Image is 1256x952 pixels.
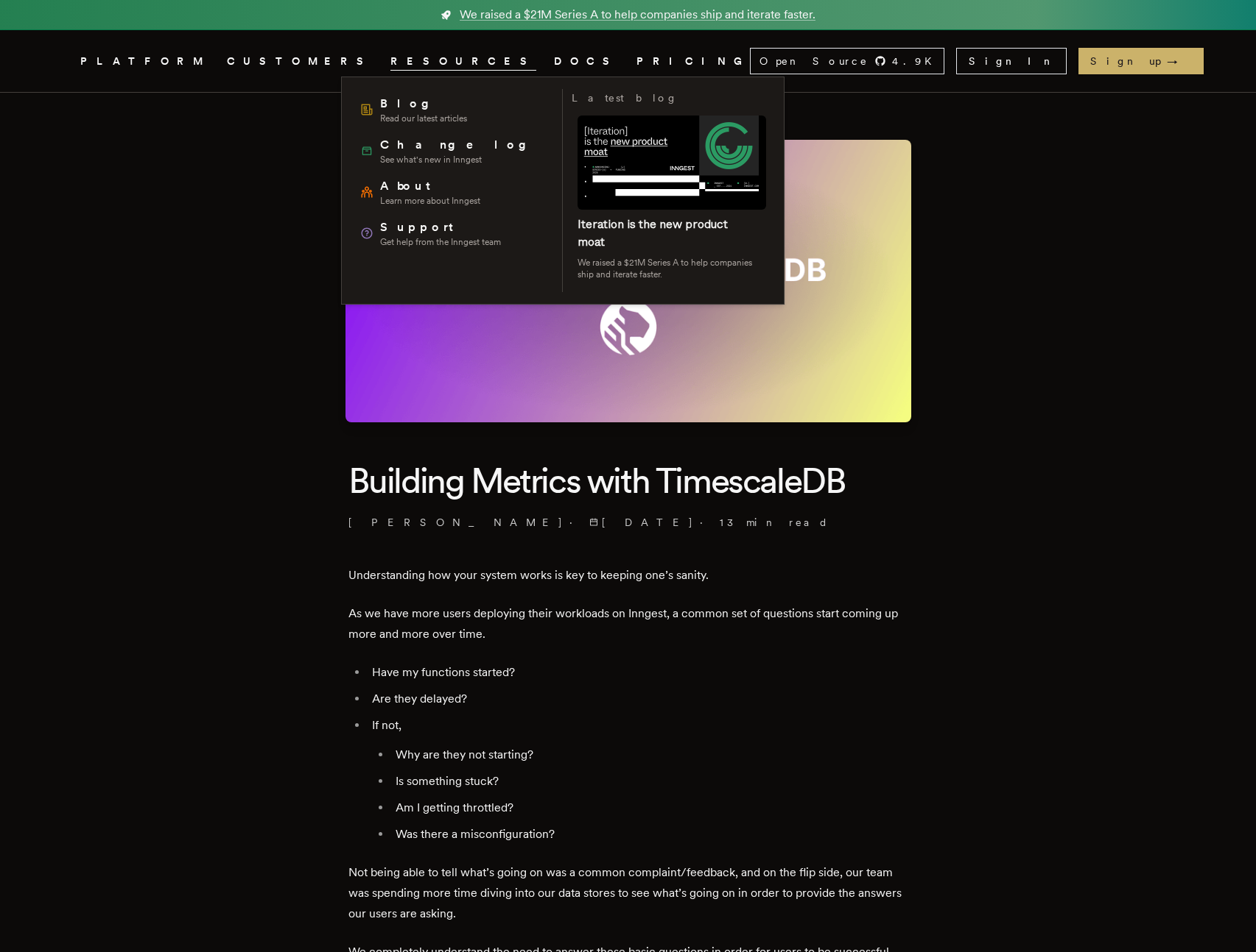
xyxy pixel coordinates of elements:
h1: Building Metrics with TimescaleDB [348,458,908,503]
span: 4.9 K [892,54,941,68]
a: [PERSON_NAME] [348,515,564,530]
nav: Global [39,30,1218,92]
span: About [380,177,480,195]
a: BlogRead our latest articles [354,89,553,130]
li: Is something stuck? [391,771,908,792]
a: Sign up [1078,48,1204,74]
button: RESOURCES [390,52,536,71]
a: Iteration is the new product moat [578,217,728,249]
li: Why are they not starting? [391,745,908,765]
span: Changelog [380,136,537,154]
li: If not, [368,715,908,845]
p: · · [348,515,908,530]
span: 13 min read [720,515,829,530]
a: CUSTOMERS [227,52,373,71]
a: SupportGet help from the Inngest team [354,213,553,254]
h3: Latest blog [572,89,678,107]
a: Sign In [956,48,1067,74]
li: Have my functions started? [368,662,908,683]
p: Not being able to tell what’s going on was a common complaint/feedback, and on the flip side, our... [348,862,908,924]
li: Are they delayed? [368,689,908,709]
p: Understanding how your system works is key to keeping one’s sanity. [348,565,908,586]
span: [DATE] [589,515,694,530]
p: As we have more users deploying their workloads on Inngest, a common set of questions start comin... [348,603,908,644]
span: Support [380,219,501,236]
span: See what's new in Inngest [380,154,537,166]
li: Was there a misconfiguration? [391,824,908,845]
a: AboutLearn more about Inngest [354,171,553,213]
span: Blog [380,95,467,113]
a: DOCS [554,52,619,71]
a: PRICING [636,52,750,71]
span: Learn more about Inngest [380,195,480,207]
li: Am I getting throttled? [391,798,908,818]
span: Open Source [759,54,869,68]
span: We raised a $21M Series A to help companies ship and iterate faster. [460,6,815,24]
button: PLATFORM [80,52,209,71]
span: → [1167,54,1192,68]
span: Get help from the Inngest team [380,236,501,248]
span: Read our latest articles [380,113,467,124]
a: ChangelogSee what's new in Inngest [354,130,553,171]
